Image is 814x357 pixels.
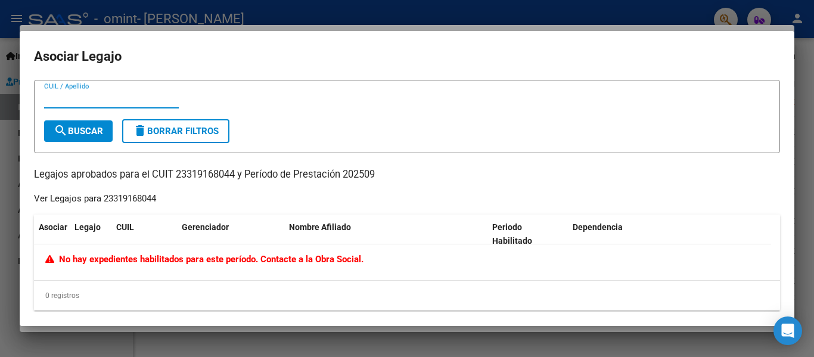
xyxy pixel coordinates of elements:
[54,123,68,138] mat-icon: search
[54,126,103,136] span: Buscar
[74,222,101,232] span: Legajo
[44,120,113,142] button: Buscar
[177,215,284,254] datatable-header-cell: Gerenciador
[773,316,802,345] div: Open Intercom Messenger
[34,192,156,206] div: Ver Legajos para 23319168044
[34,215,70,254] datatable-header-cell: Asociar
[133,126,219,136] span: Borrar Filtros
[116,222,134,232] span: CUIL
[289,222,351,232] span: Nombre Afiliado
[70,215,111,254] datatable-header-cell: Legajo
[122,119,229,143] button: Borrar Filtros
[492,222,532,246] span: Periodo Habilitado
[111,215,177,254] datatable-header-cell: CUIL
[182,222,229,232] span: Gerenciador
[573,222,623,232] span: Dependencia
[45,254,363,265] span: No hay expedientes habilitados para este período. Contacte a la Obra Social.
[487,215,568,254] datatable-header-cell: Periodo Habilitado
[39,222,67,232] span: Asociar
[34,281,780,311] div: 0 registros
[284,215,487,254] datatable-header-cell: Nombre Afiliado
[34,45,780,68] h2: Asociar Legajo
[133,123,147,138] mat-icon: delete
[34,167,780,182] p: Legajos aprobados para el CUIT 23319168044 y Período de Prestación 202509
[568,215,771,254] datatable-header-cell: Dependencia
